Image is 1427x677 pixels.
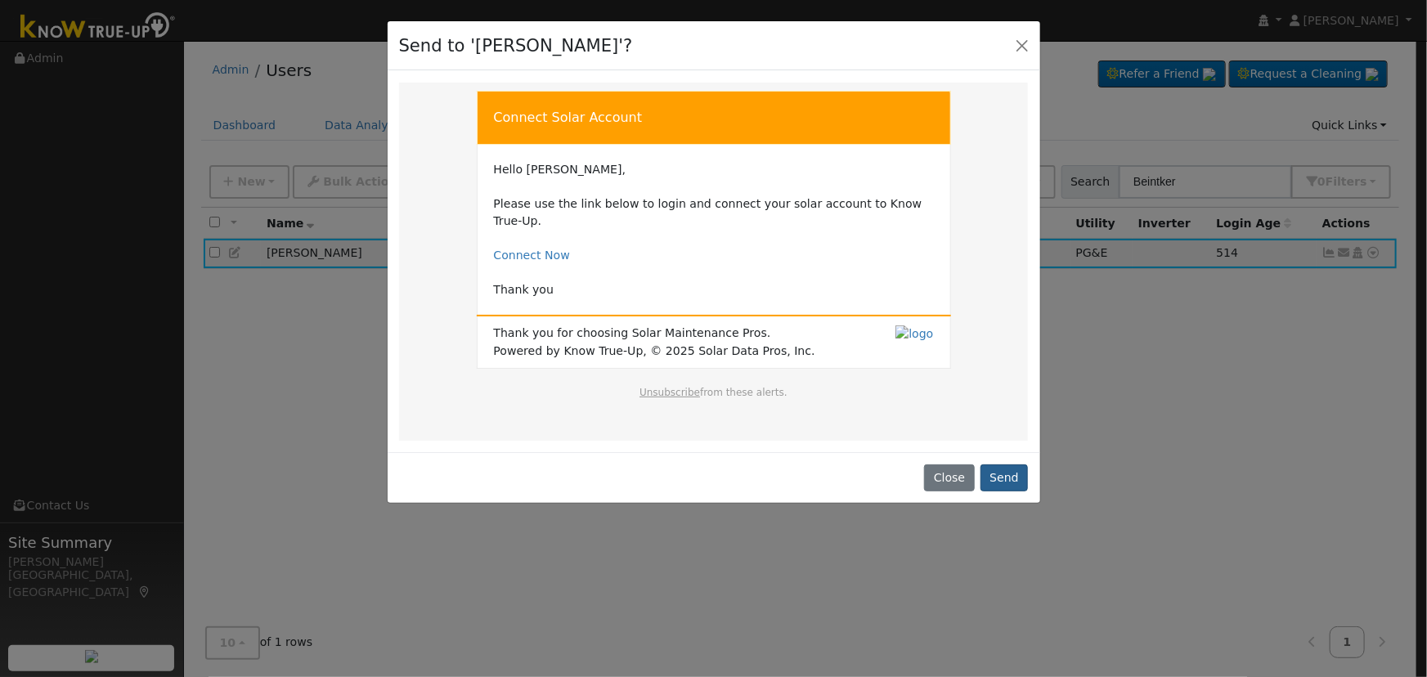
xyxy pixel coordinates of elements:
[924,464,974,492] button: Close
[639,387,700,398] a: Unsubscribe
[981,464,1029,492] button: Send
[477,91,950,144] td: Connect Solar Account
[494,249,570,262] a: Connect Now
[1011,34,1034,56] button: Close
[399,33,633,59] h4: Send to '[PERSON_NAME]'?
[895,325,933,343] img: logo
[494,161,934,299] td: Hello [PERSON_NAME], Please use the link below to login and connect your solar account to Know Tr...
[494,325,815,359] span: Thank you for choosing Solar Maintenance Pros. Powered by Know True-Up, © 2025 Solar Data Pros, Inc.
[493,385,935,416] td: from these alerts.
